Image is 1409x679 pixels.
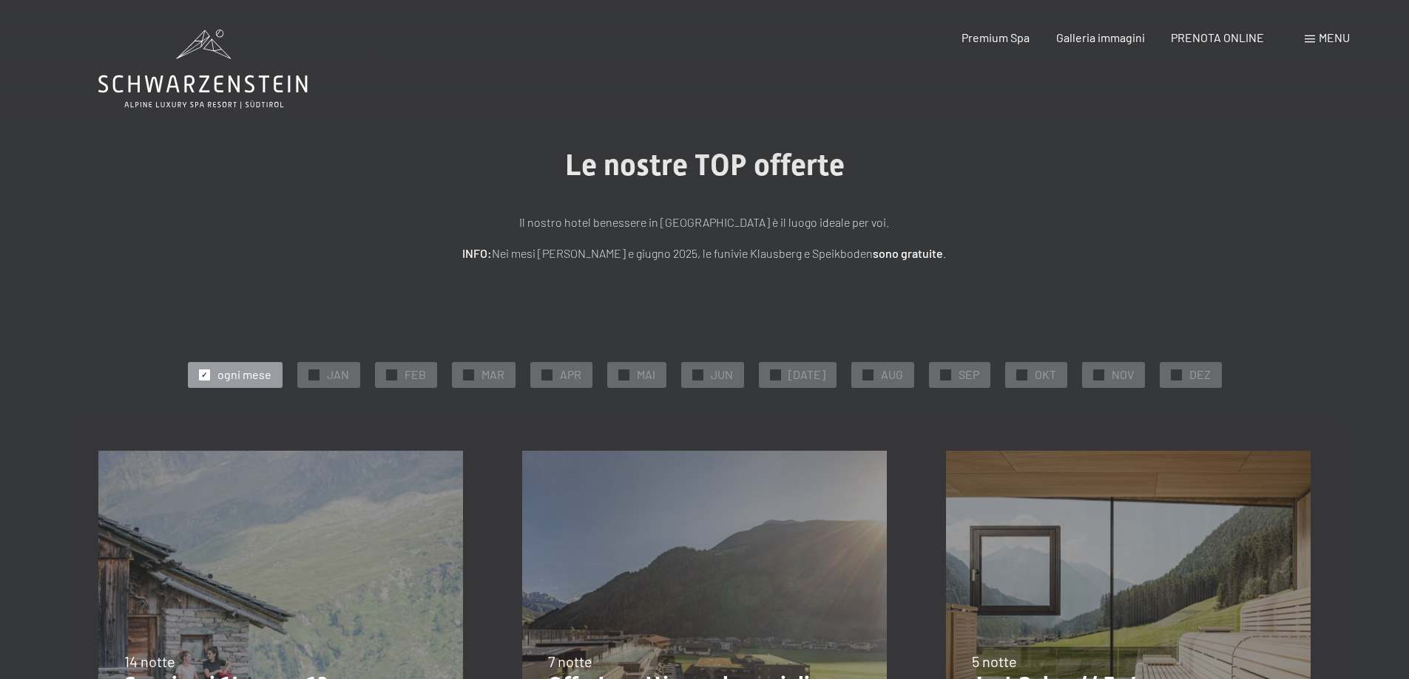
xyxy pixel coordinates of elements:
[637,366,655,383] span: MAI
[217,366,271,383] span: ogni mese
[942,369,948,380] span: ✓
[711,366,733,383] span: JUN
[548,652,592,670] span: 7 notte
[1035,366,1056,383] span: OKT
[465,369,471,380] span: ✓
[621,369,626,380] span: ✓
[560,366,581,383] span: APR
[788,366,825,383] span: [DATE]
[482,366,504,383] span: MAR
[972,652,1017,670] span: 5 notte
[1112,366,1134,383] span: NOV
[962,30,1030,44] a: Premium Spa
[1171,30,1264,44] a: PRENOTA ONLINE
[959,366,979,383] span: SEP
[124,652,175,670] span: 14 notte
[695,369,700,380] span: ✓
[311,369,317,380] span: ✓
[544,369,550,380] span: ✓
[1319,30,1350,44] span: Menu
[865,369,871,380] span: ✓
[1173,369,1179,380] span: ✓
[388,369,394,380] span: ✓
[1095,369,1101,380] span: ✓
[201,369,207,380] span: ✓
[462,246,492,260] strong: INFO:
[1056,30,1145,44] a: Galleria immagini
[1018,369,1024,380] span: ✓
[881,366,903,383] span: AUG
[873,246,943,260] strong: sono gratuite
[335,244,1075,263] p: Nei mesi [PERSON_NAME] e giugno 2025, le funivie Klausberg e Speikboden .
[565,148,845,182] span: Le nostre TOP offerte
[1189,366,1211,383] span: DEZ
[405,366,426,383] span: FEB
[335,213,1075,232] p: Il nostro hotel benessere in [GEOGRAPHIC_DATA] è il luogo ideale per voi.
[772,369,778,380] span: ✓
[327,366,349,383] span: JAN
